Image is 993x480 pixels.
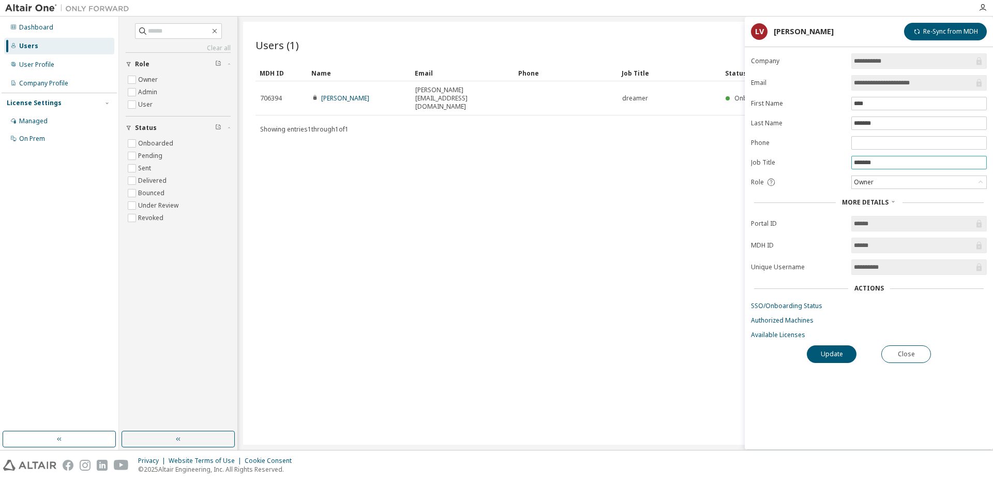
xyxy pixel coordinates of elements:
[807,345,856,363] button: Update
[19,42,38,50] div: Users
[126,117,231,139] button: Status
[215,124,221,132] span: Clear filter
[842,198,889,207] span: More Details
[854,284,884,293] div: Actions
[19,117,48,125] div: Managed
[751,220,845,228] label: Portal ID
[138,74,160,86] label: Owner
[518,65,613,81] div: Phone
[138,98,155,111] label: User
[255,38,299,52] span: Users (1)
[622,65,717,81] div: Job Title
[135,124,157,132] span: Status
[215,60,221,68] span: Clear filter
[311,65,407,81] div: Name
[126,44,231,52] a: Clear all
[751,119,845,127] label: Last Name
[19,135,45,143] div: On Prem
[751,57,845,65] label: Company
[138,465,298,474] p: © 2025 Altair Engineering, Inc. All Rights Reserved.
[415,65,510,81] div: Email
[622,94,648,103] span: dreamer
[725,65,922,81] div: Status
[751,139,845,147] label: Phone
[63,460,73,471] img: facebook.svg
[138,199,180,212] label: Under Review
[138,86,159,98] label: Admin
[138,457,169,465] div: Privacy
[126,53,231,76] button: Role
[260,65,303,81] div: MDH ID
[751,263,845,271] label: Unique Username
[169,457,245,465] div: Website Terms of Use
[751,23,768,40] div: LV
[751,316,987,325] a: Authorized Machines
[19,23,53,32] div: Dashboard
[19,61,54,69] div: User Profile
[138,212,165,224] label: Revoked
[751,99,845,108] label: First Name
[138,174,169,187] label: Delivered
[7,99,62,107] div: License Settings
[751,79,845,87] label: Email
[751,158,845,167] label: Job Title
[751,302,987,310] a: SSO/Onboarding Status
[260,125,349,134] span: Showing entries 1 through 1 of 1
[80,460,91,471] img: instagram.svg
[904,23,987,40] button: Re-Sync from MDH
[321,94,369,103] a: [PERSON_NAME]
[138,162,153,174] label: Sent
[415,86,509,111] span: [PERSON_NAME][EMAIL_ADDRESS][DOMAIN_NAME]
[751,178,764,186] span: Role
[881,345,931,363] button: Close
[260,94,282,103] span: 706394
[114,460,129,471] img: youtube.svg
[138,137,175,150] label: Onboarded
[3,460,56,471] img: altair_logo.svg
[734,94,770,103] span: Onboarded
[245,457,298,465] div: Cookie Consent
[97,460,108,471] img: linkedin.svg
[135,60,149,68] span: Role
[138,187,167,199] label: Bounced
[19,79,68,88] div: Company Profile
[5,3,134,13] img: Altair One
[138,150,164,162] label: Pending
[751,241,845,250] label: MDH ID
[774,27,834,36] div: [PERSON_NAME]
[852,177,875,188] div: Owner
[751,331,987,339] a: Available Licenses
[852,176,986,188] div: Owner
